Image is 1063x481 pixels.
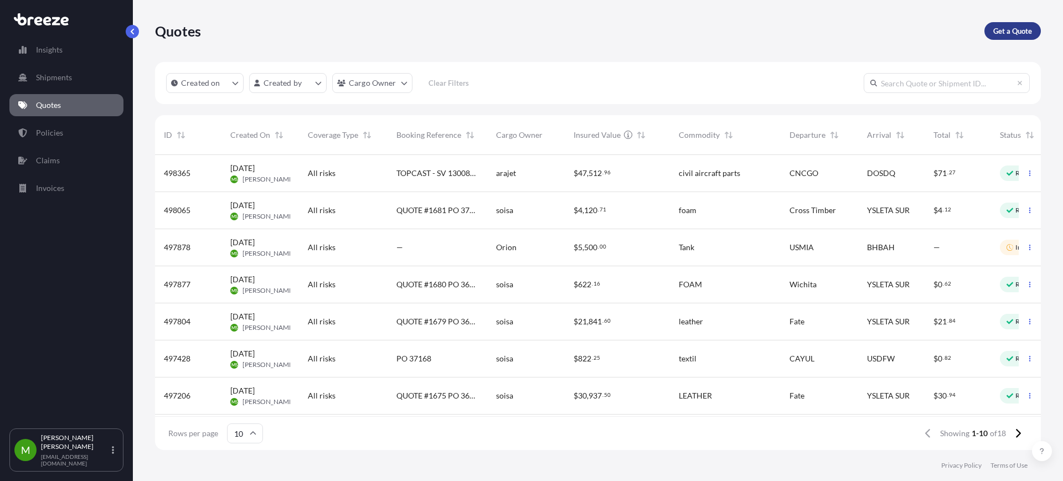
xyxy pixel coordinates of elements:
[1015,243,1044,252] p: In Review
[933,392,938,400] span: $
[230,311,255,322] span: [DATE]
[604,170,611,174] span: 96
[41,453,110,467] p: [EMAIL_ADDRESS][DOMAIN_NAME]
[396,242,403,253] span: —
[574,281,578,288] span: $
[602,319,603,323] span: .
[1015,391,1034,400] p: Ready
[230,348,255,359] span: [DATE]
[598,208,599,211] span: .
[945,356,951,360] span: 82
[1015,280,1034,289] p: Ready
[308,130,358,141] span: Coverage Type
[242,360,295,369] span: [PERSON_NAME]
[984,22,1041,40] a: Get a Quote
[990,461,1028,470] p: Terms of Use
[592,356,593,360] span: .
[938,281,942,288] span: 0
[164,242,190,253] span: 497878
[600,208,606,211] span: 71
[496,130,543,141] span: Cargo Owner
[589,318,602,325] span: 841
[582,244,584,251] span: ,
[940,428,969,439] span: Showing
[496,353,513,364] span: soisa
[602,170,603,174] span: .
[867,242,895,253] span: BHBAH
[463,128,477,142] button: Sort
[242,397,295,406] span: [PERSON_NAME]
[941,461,982,470] a: Privacy Policy
[600,245,606,249] span: 00
[993,25,1032,37] p: Get a Quote
[308,316,336,327] span: All risks
[943,356,944,360] span: .
[789,168,818,179] span: CNCGO
[242,249,295,258] span: [PERSON_NAME]
[949,170,956,174] span: 27
[589,169,602,177] span: 512
[41,433,110,451] p: [PERSON_NAME] [PERSON_NAME]
[574,392,578,400] span: $
[578,206,582,214] span: 4
[933,242,940,253] span: —
[722,128,735,142] button: Sort
[308,168,336,179] span: All risks
[21,444,30,456] span: M
[496,279,513,290] span: soisa
[938,206,942,214] span: 4
[230,163,255,174] span: [DATE]
[679,130,720,141] span: Commodity
[230,274,255,285] span: [DATE]
[1015,317,1034,326] p: Ready
[1023,128,1036,142] button: Sort
[582,206,584,214] span: ,
[231,396,238,407] span: MS
[1015,206,1034,215] p: Ready
[867,168,895,179] span: DOSDQ
[947,319,948,323] span: .
[360,128,374,142] button: Sort
[867,316,910,327] span: YSLETA SUR
[9,39,123,61] a: Insights
[164,168,190,179] span: 498365
[308,390,336,401] span: All risks
[574,318,578,325] span: $
[231,211,238,222] span: MS
[264,77,302,89] p: Created by
[230,385,255,396] span: [DATE]
[972,428,988,439] span: 1-10
[308,353,336,364] span: All risks
[155,22,201,40] p: Quotes
[396,353,431,364] span: PO 37168
[894,128,907,142] button: Sort
[947,393,948,397] span: .
[938,392,947,400] span: 30
[231,359,238,370] span: MS
[396,279,478,290] span: QUOTE #1680 PO 36883
[230,200,255,211] span: [DATE]
[945,282,951,286] span: 62
[36,44,63,55] p: Insights
[679,242,694,253] span: Tank
[578,244,582,251] span: 5
[231,248,238,259] span: MS
[242,175,295,184] span: [PERSON_NAME]
[36,127,63,138] p: Policies
[349,77,396,89] p: Cargo Owner
[164,353,190,364] span: 497428
[867,353,895,364] span: USDFW
[990,428,1006,439] span: of 18
[496,242,517,253] span: Orion
[242,323,295,332] span: [PERSON_NAME]
[164,130,172,141] span: ID
[933,281,938,288] span: $
[938,169,947,177] span: 71
[1015,169,1034,178] p: Ready
[308,205,336,216] span: All risks
[679,316,703,327] span: leather
[587,392,589,400] span: ,
[496,390,513,401] span: soisa
[166,73,244,93] button: createdOn Filter options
